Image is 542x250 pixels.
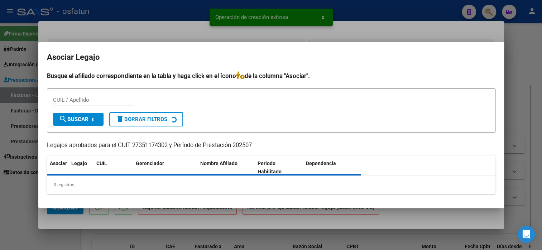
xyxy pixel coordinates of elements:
[59,115,67,123] mat-icon: search
[96,160,107,166] span: CUIL
[116,115,124,123] mat-icon: delete
[50,160,67,166] span: Asociar
[133,156,197,179] datatable-header-cell: Gerenciador
[255,156,303,179] datatable-header-cell: Periodo Habilitado
[518,226,535,243] div: Open Intercom Messenger
[47,71,495,81] h4: Busque el afiliado correspondiente en la tabla y haga click en el ícono de la columna "Asociar".
[59,116,88,122] span: Buscar
[68,156,93,179] datatable-header-cell: Legajo
[197,156,255,179] datatable-header-cell: Nombre Afiliado
[47,176,495,194] div: 0 registros
[71,160,87,166] span: Legajo
[47,51,495,64] h2: Asociar Legajo
[116,116,167,122] span: Borrar Filtros
[136,160,164,166] span: Gerenciador
[109,112,183,126] button: Borrar Filtros
[47,141,495,150] p: Legajos aprobados para el CUIT 27351174302 y Período de Prestación 202507
[303,156,361,179] datatable-header-cell: Dependencia
[258,160,282,174] span: Periodo Habilitado
[53,113,104,126] button: Buscar
[93,156,133,179] datatable-header-cell: CUIL
[200,160,238,166] span: Nombre Afiliado
[306,160,336,166] span: Dependencia
[47,156,68,179] datatable-header-cell: Asociar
